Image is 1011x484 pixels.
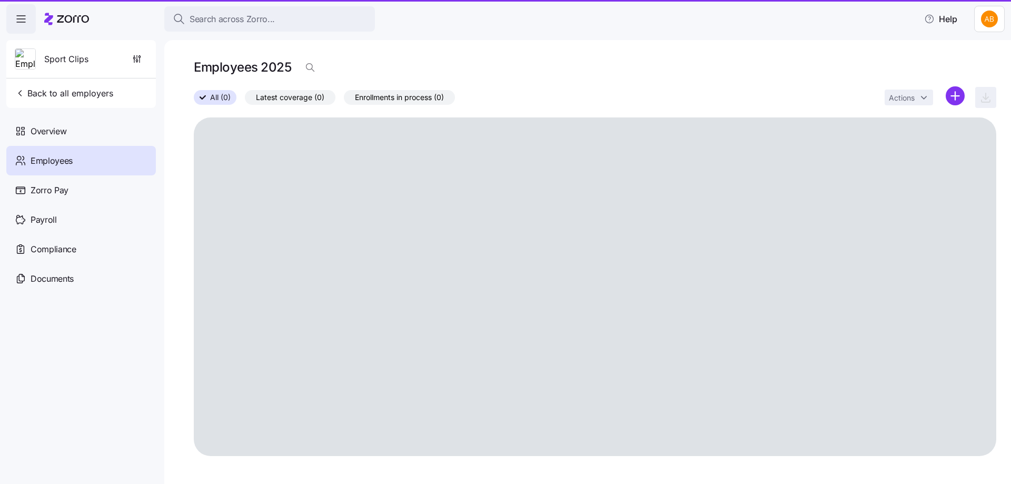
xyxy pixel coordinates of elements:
[31,154,73,167] span: Employees
[15,87,113,100] span: Back to all employers
[924,13,957,25] span: Help
[6,234,156,264] a: Compliance
[889,94,915,102] span: Actions
[6,264,156,293] a: Documents
[916,8,966,29] button: Help
[190,13,275,26] span: Search across Zorro...
[31,184,68,197] span: Zorro Pay
[946,86,965,105] svg: add icon
[194,59,291,75] h1: Employees 2025
[6,175,156,205] a: Zorro Pay
[885,90,933,105] button: Actions
[355,91,444,104] span: Enrollments in process (0)
[210,91,231,104] span: All (0)
[31,243,76,256] span: Compliance
[31,125,66,138] span: Overview
[44,53,88,66] span: Sport Clips
[11,83,117,104] button: Back to all employers
[256,91,324,104] span: Latest coverage (0)
[981,11,998,27] img: 42a6513890f28a9d591cc60790ab6045
[6,116,156,146] a: Overview
[15,49,35,70] img: Employer logo
[31,272,74,285] span: Documents
[164,6,375,32] button: Search across Zorro...
[6,205,156,234] a: Payroll
[6,146,156,175] a: Employees
[31,213,57,226] span: Payroll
